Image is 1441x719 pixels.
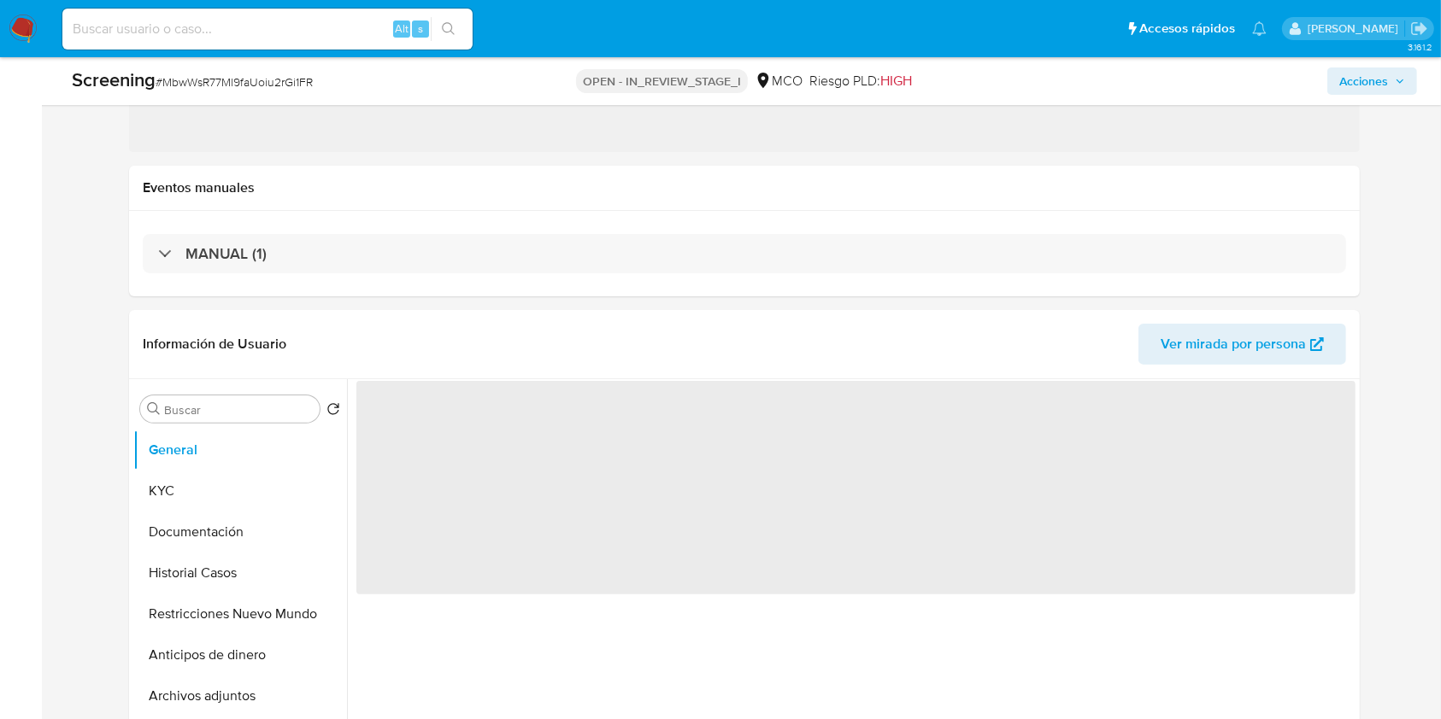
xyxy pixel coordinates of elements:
[880,71,912,91] span: HIGH
[164,402,313,418] input: Buscar
[72,66,156,93] b: Screening
[133,634,347,675] button: Anticipos de dinero
[1308,20,1404,37] p: david.marinmartinez@mercadolibre.com.co
[147,402,161,416] button: Buscar
[1408,40,1432,54] span: 3.161.2
[143,179,1346,196] h1: Eventos manuales
[395,20,409,37] span: Alt
[133,675,347,716] button: Archivos adjuntos
[1138,324,1346,365] button: Ver mirada por persona
[809,72,912,91] span: Riesgo PLD:
[185,244,267,263] h3: MANUAL (1)
[418,20,423,37] span: s
[1410,20,1428,38] a: Salir
[62,18,473,40] input: Buscar usuario o caso...
[133,593,347,634] button: Restricciones Nuevo Mundo
[143,336,286,353] h1: Información de Usuario
[1339,67,1388,95] span: Acciones
[133,552,347,593] button: Historial Casos
[356,381,1356,594] span: ‌
[326,402,340,421] button: Volver al orden por defecto
[755,72,803,91] div: MCO
[576,69,748,93] p: OPEN - IN_REVIEW_STAGE_I
[156,73,313,91] span: # MbwWsR77Ml9faUoiu2rGi1FR
[1139,20,1235,38] span: Accesos rápidos
[133,471,347,511] button: KYC
[1252,21,1267,36] a: Notificaciones
[133,430,347,471] button: General
[1161,324,1306,365] span: Ver mirada por persona
[133,511,347,552] button: Documentación
[431,17,466,41] button: search-icon
[143,234,1346,273] div: MANUAL (1)
[1327,67,1417,95] button: Acciones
